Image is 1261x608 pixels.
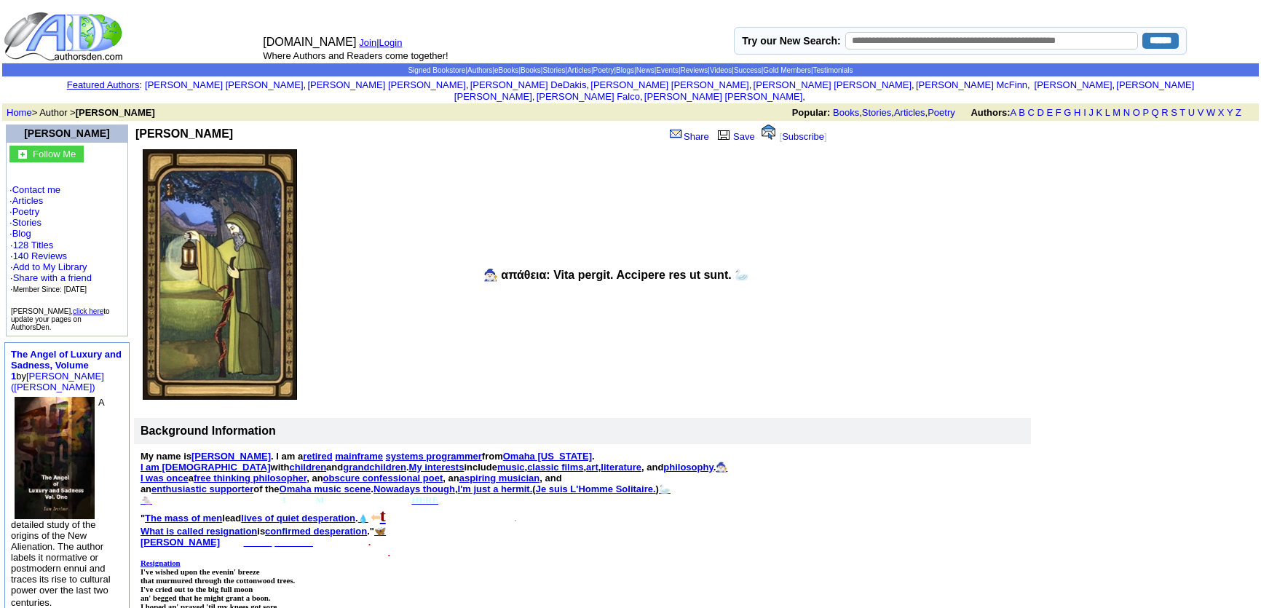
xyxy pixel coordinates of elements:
font: [DOMAIN_NAME] [263,36,356,48]
a: What is called resignation [141,526,257,537]
span: . [514,513,517,524]
a: lives of quiet desperation [241,513,355,524]
font: i [306,82,307,90]
span: " lead . [141,513,386,524]
a: [PERSON_NAME] [1032,79,1112,90]
font: , , , , , , , , , , [145,79,1194,102]
a: Z [1236,107,1241,118]
a: Q [1151,107,1158,118]
font: · · · [10,261,92,294]
b: ESSAGES EVERYW [324,494,411,505]
a: Omaha [US_STATE] [503,451,592,462]
font: > Author > [7,107,155,118]
a: Videos [710,66,732,74]
a: Je suis L'Homme Solitaire. [536,483,656,494]
a: [PERSON_NAME] McFinn [916,79,1027,90]
a: B [1019,107,1025,118]
a: [PERSON_NAME] [PERSON_NAME] [590,79,748,90]
a: T [1179,107,1185,118]
a: free thinking philosopher [194,473,307,483]
a: classic films [527,462,583,473]
label: Try our New Search: [742,35,840,47]
a: N [1123,107,1130,118]
a: [PERSON_NAME] [PERSON_NAME] [307,79,465,90]
a: Blog [12,228,31,239]
a: Success [734,66,762,74]
span: a , an , an , and [141,473,562,483]
span: DDEN [286,494,313,505]
font: i [534,93,536,101]
font: Follow Me [33,149,76,159]
a: grandchildren [343,462,406,473]
img: library.gif [716,128,732,140]
a: Testimonials [813,66,853,74]
img: logo_ad.gif [4,11,126,62]
a: literature [601,462,641,473]
span: is ." [141,526,386,537]
a: HERE [411,494,438,505]
b: . [368,537,371,548]
a: F [1056,107,1062,118]
a: Login [379,37,403,48]
a: t [380,506,386,525]
a: Resignation [141,558,181,567]
a: Poetry [928,107,955,118]
a: Share [668,131,709,142]
a: W [1206,107,1215,118]
span: his is what I've written about [386,513,514,524]
a: Share with a friend [13,272,92,283]
font: i [1030,82,1032,90]
a: Subscribe [782,131,824,142]
a: Omaha music scene [280,483,371,494]
span: I [282,494,286,505]
a: Home [7,107,32,118]
a: Events [656,66,679,74]
a: Reviews [681,66,708,74]
a: Authors [467,66,492,74]
a: U [1188,107,1195,118]
a: click here [73,307,103,315]
a: Save [714,131,755,142]
span: M [315,494,324,505]
b: [PERSON_NAME] [76,107,155,118]
a: 🐁 [141,494,152,505]
a: [PERSON_NAME] [141,537,220,548]
font: Where Authors and Readers come together! [263,50,448,61]
a: confirmed desperation [265,526,367,537]
font: · · · · · [9,184,124,295]
a: A [1011,107,1016,118]
b: Background Information [141,425,276,437]
a: [PERSON_NAME] Falco [537,91,640,102]
font: [PERSON_NAME], to update your pages on AuthorsDen. [11,307,110,331]
a: I [1083,107,1086,118]
a: The mass of men [145,513,222,524]
img: 112038.jpg [143,149,297,400]
a: [PERSON_NAME] [191,451,271,462]
a: 💧 [358,514,368,523]
img: share_page.gif [670,128,682,140]
a: Suivez [243,537,272,548]
a: [PERSON_NAME] [PERSON_NAME] [754,79,912,90]
img: alert.gif [762,125,775,140]
a: Y [1227,107,1233,118]
font: i [589,82,590,90]
a: [PERSON_NAME] [PERSON_NAME] [644,91,802,102]
font: | [376,37,407,48]
span: H [275,494,282,505]
b: Authors: [971,107,1010,118]
font: · · [10,240,92,294]
a: The Angel of Luxury and Sadness, Volume 1 [11,349,122,382]
font: ] [824,131,827,142]
a: I'm just a hermit. [458,483,533,494]
a: D [1037,107,1043,118]
a: le sentier [274,537,313,548]
font: i [805,93,807,101]
img: 4314.JPG [15,397,95,519]
b: I've wished upon the evenin' breeze [141,567,260,576]
font: : [67,79,142,90]
font: i [751,82,753,90]
a: Stories [12,217,41,228]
